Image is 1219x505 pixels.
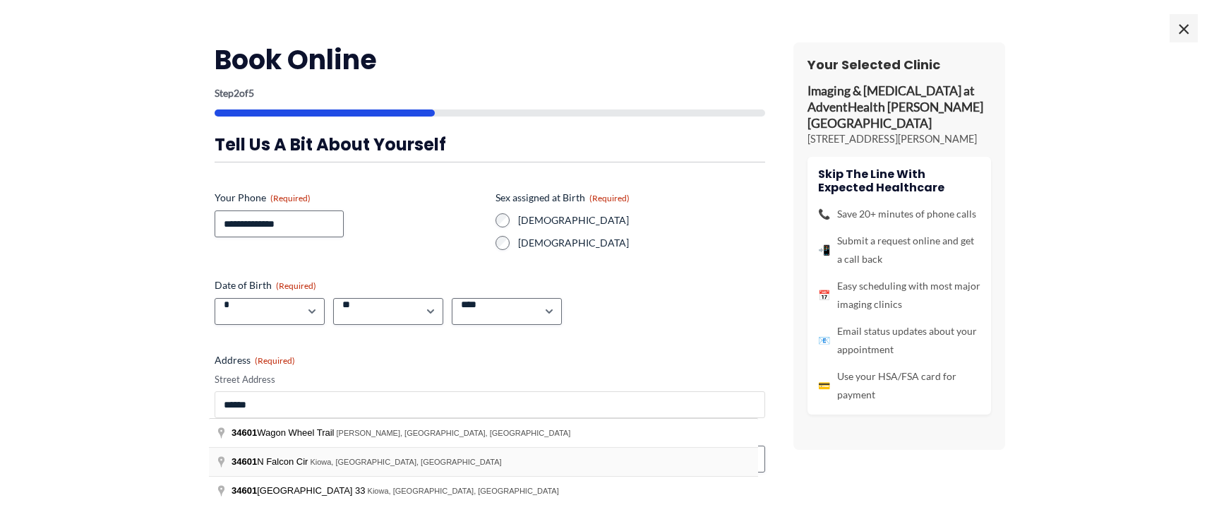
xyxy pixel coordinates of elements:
[215,133,765,155] h3: Tell us a bit about yourself
[1170,14,1198,42] span: ×
[818,331,830,350] span: 📧
[215,42,765,77] h2: Book Online
[270,193,311,203] span: (Required)
[215,278,316,292] legend: Date of Birth
[818,167,980,194] h4: Skip the line with Expected Healthcare
[818,322,980,359] li: Email status updates about your appointment
[818,376,830,395] span: 💳
[589,193,630,203] span: (Required)
[255,355,295,366] span: (Required)
[818,205,830,223] span: 📞
[807,57,991,73] h3: Your Selected Clinic
[232,427,257,438] span: 34601
[248,87,254,99] span: 5
[232,485,368,496] span: [GEOGRAPHIC_DATA] 33
[232,485,257,496] span: 34601
[818,286,830,304] span: 📅
[276,280,316,291] span: (Required)
[232,427,337,438] span: Wagon Wheel Trail
[518,236,765,250] label: [DEMOGRAPHIC_DATA]
[807,132,991,146] p: [STREET_ADDRESS][PERSON_NAME]
[818,232,980,268] li: Submit a request online and get a call back
[818,241,830,259] span: 📲
[310,458,501,466] span: Kiowa, [GEOGRAPHIC_DATA], [GEOGRAPHIC_DATA]
[518,213,765,227] label: [DEMOGRAPHIC_DATA]
[215,88,765,98] p: Step of
[807,83,991,132] p: Imaging & [MEDICAL_DATA] at AdventHealth [PERSON_NAME][GEOGRAPHIC_DATA]
[215,373,765,386] label: Street Address
[496,191,630,205] legend: Sex assigned at Birth
[232,456,257,467] span: 34601
[818,367,980,404] li: Use your HSA/FSA card for payment
[337,429,571,437] span: [PERSON_NAME], [GEOGRAPHIC_DATA], [GEOGRAPHIC_DATA]
[368,487,559,495] span: Kiowa, [GEOGRAPHIC_DATA], [GEOGRAPHIC_DATA]
[818,277,980,314] li: Easy scheduling with most major imaging clinics
[818,205,980,223] li: Save 20+ minutes of phone calls
[215,353,295,367] legend: Address
[215,191,484,205] label: Your Phone
[232,456,310,467] span: N Falcon Cir
[234,87,239,99] span: 2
